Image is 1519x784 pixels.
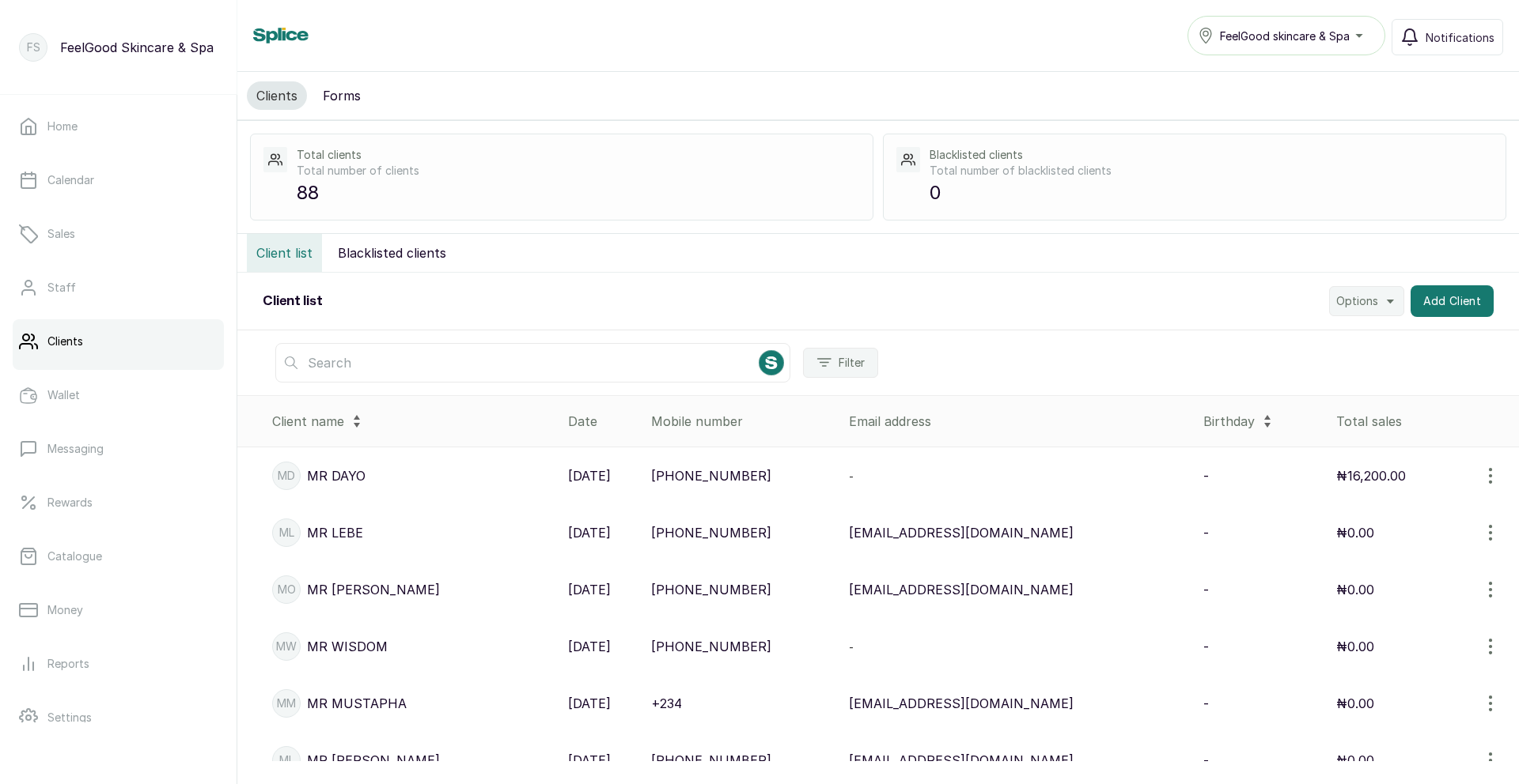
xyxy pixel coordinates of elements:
[13,695,224,740] a: Settings
[47,495,93,511] p: Rewards
[13,481,224,525] a: Rewards
[849,694,1074,713] p: [EMAIL_ADDRESS][DOMAIN_NAME]
[568,466,611,485] p: [DATE]
[279,525,294,541] p: ML
[930,179,1493,207] p: 0
[1336,751,1374,770] p: ₦0.00
[839,355,865,371] span: Filter
[275,343,790,383] input: Search
[1203,694,1209,713] p: -
[27,40,40,55] p: FS
[849,469,854,483] span: -
[297,163,860,179] p: Total number of clients
[13,212,224,256] a: Sales
[297,179,860,207] p: 88
[47,226,75,242] p: Sales
[278,468,295,484] p: MD
[60,38,214,57] p: FeelGood Skincare & Spa
[651,580,771,599] p: [PHONE_NUMBER]
[1336,466,1406,485] p: ₦16,200.00
[651,694,682,713] p: +234
[849,412,1191,431] div: Email address
[278,582,296,597] p: MO
[247,81,307,110] button: Clients
[13,266,224,310] a: Staff
[1329,286,1404,316] button: Options
[1336,523,1374,542] p: ₦0.00
[1336,412,1513,431] div: Total sales
[13,158,224,202] a: Calendar
[47,280,76,296] p: Staff
[47,387,80,403] p: Wallet
[307,694,407,713] p: MR MUSTAPHA
[247,234,322,272] button: Client list
[1336,694,1374,713] p: ₦0.00
[930,147,1493,163] p: Blacklisted clients
[651,637,771,656] p: [PHONE_NUMBER]
[1203,637,1209,656] p: -
[1203,466,1209,485] p: -
[568,523,611,542] p: [DATE]
[1426,29,1494,46] span: Notifications
[263,292,323,311] h2: Client list
[849,523,1074,542] p: [EMAIL_ADDRESS][DOMAIN_NAME]
[276,639,297,654] p: MW
[13,319,224,364] a: Clients
[47,334,83,349] p: Clients
[1336,293,1378,309] span: Options
[568,412,638,431] div: Date
[47,656,89,672] p: Reports
[13,427,224,471] a: Messaging
[568,694,611,713] p: [DATE]
[1411,285,1494,317] button: Add Client
[47,710,92,726] p: Settings
[651,523,771,542] p: [PHONE_NUMBER]
[272,409,555,434] div: Client name
[1188,16,1385,55] button: FeelGood skincare & Spa
[849,640,854,654] span: -
[47,548,102,564] p: Catalogue
[13,642,224,686] a: Reports
[930,163,1493,179] p: Total number of blacklisted clients
[307,523,363,542] p: MR LEBE
[279,752,294,768] p: ML
[47,172,94,188] p: Calendar
[1392,19,1503,55] button: Notifications
[1203,409,1324,434] div: Birthday
[277,695,296,711] p: MM
[328,234,456,272] button: Blacklisted clients
[307,580,440,599] p: MR [PERSON_NAME]
[849,751,1074,770] p: [EMAIL_ADDRESS][DOMAIN_NAME]
[13,534,224,579] a: Catalogue
[1203,580,1209,599] p: -
[803,348,878,378] button: Filter
[651,412,837,431] div: Mobile number
[297,147,860,163] p: Total clients
[651,751,771,770] p: [PHONE_NUMBER]
[307,751,440,770] p: MR [PERSON_NAME]
[568,751,611,770] p: [DATE]
[47,119,78,134] p: Home
[47,441,104,457] p: Messaging
[13,104,224,149] a: Home
[1220,28,1350,44] span: FeelGood skincare & Spa
[1203,523,1209,542] p: -
[849,580,1074,599] p: [EMAIL_ADDRESS][DOMAIN_NAME]
[13,373,224,417] a: Wallet
[307,637,388,656] p: MR WISDOM
[1336,580,1374,599] p: ₦0.00
[13,588,224,632] a: Money
[1203,751,1209,770] p: -
[307,466,366,485] p: MR DAYO
[47,602,83,618] p: Money
[568,637,611,656] p: [DATE]
[1336,637,1374,656] p: ₦0.00
[651,466,771,485] p: [PHONE_NUMBER]
[568,580,611,599] p: [DATE]
[313,81,370,110] button: Forms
